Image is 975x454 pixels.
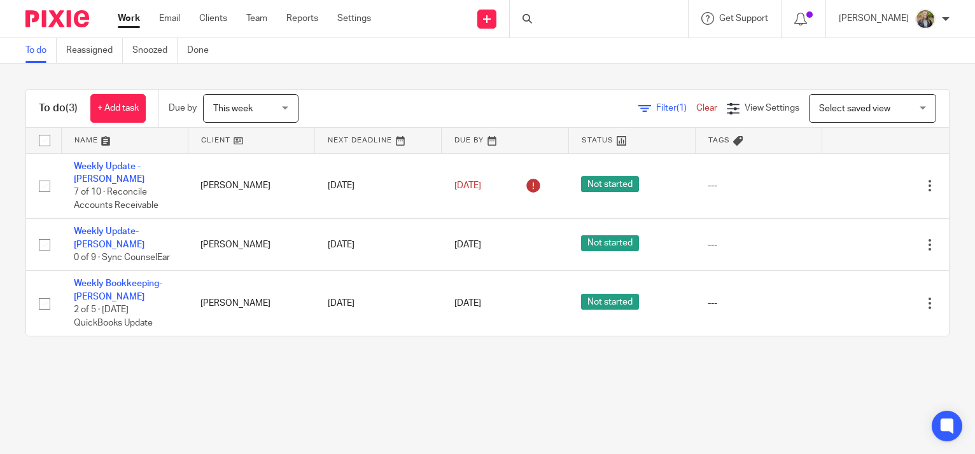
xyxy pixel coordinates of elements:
[708,179,809,192] div: ---
[454,299,481,308] span: [DATE]
[454,181,481,190] span: [DATE]
[74,227,144,249] a: Weekly Update- [PERSON_NAME]
[74,279,162,301] a: Weekly Bookkeeping- [PERSON_NAME]
[66,103,78,113] span: (3)
[915,9,936,29] img: image.jpg
[581,294,639,310] span: Not started
[188,271,314,336] td: [PERSON_NAME]
[25,38,57,63] a: To do
[213,104,253,113] span: This week
[25,10,89,27] img: Pixie
[169,102,197,114] p: Due by
[719,14,768,23] span: Get Support
[74,253,170,262] span: 0 of 9 · Sync CounselEar
[187,38,218,63] a: Done
[90,94,146,123] a: + Add task
[839,12,909,25] p: [PERSON_NAME]
[656,104,696,113] span: Filter
[286,12,318,25] a: Reports
[677,104,687,113] span: (1)
[132,38,178,63] a: Snoozed
[745,104,799,113] span: View Settings
[66,38,123,63] a: Reassigned
[708,297,809,310] div: ---
[581,176,639,192] span: Not started
[199,12,227,25] a: Clients
[315,153,442,219] td: [DATE]
[159,12,180,25] a: Email
[819,104,890,113] span: Select saved view
[118,12,140,25] a: Work
[74,162,144,184] a: Weekly Update - [PERSON_NAME]
[337,12,371,25] a: Settings
[708,238,809,251] div: ---
[454,240,481,249] span: [DATE]
[39,102,78,115] h1: To do
[708,137,730,144] span: Tags
[581,235,639,251] span: Not started
[188,219,314,271] td: [PERSON_NAME]
[74,305,153,327] span: 2 of 5 · [DATE] QuickBooks Update
[315,271,442,336] td: [DATE]
[74,188,158,210] span: 7 of 10 · Reconcile Accounts Receivable
[246,12,267,25] a: Team
[188,153,314,219] td: [PERSON_NAME]
[696,104,717,113] a: Clear
[315,219,442,271] td: [DATE]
